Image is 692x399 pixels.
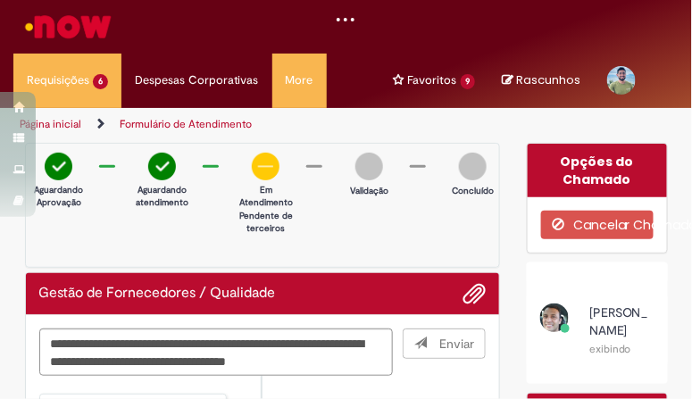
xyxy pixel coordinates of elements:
[463,282,486,305] button: Adicionar anexos
[13,108,333,141] ul: Trilhas de página
[528,144,667,197] div: Opções do Chamado
[121,54,272,108] ul: Menu Cabeçalho
[120,117,252,131] a: Formulário de Atendimento
[235,210,297,236] p: Pendente de terceiros
[39,286,276,302] h2: Gestão de Fornecedores / Qualidade Histórico de tíquete
[148,153,176,180] img: check-circle-green.png
[338,185,401,197] p: Validação
[135,71,259,89] span: Despesas Corporativas
[408,71,457,89] span: Favoritos
[27,71,89,89] span: Requisições
[45,153,72,180] img: check-circle-green.png
[20,117,81,131] a: Página inicial
[93,74,108,89] span: 6
[516,71,580,88] span: Rascunhos
[39,328,393,376] textarea: Digite sua mensagem aqui...
[286,71,313,89] span: More
[28,184,90,210] p: Aguardando Aprovação
[13,54,121,108] ul: Menu Cabeçalho
[327,54,354,108] ul: Menu Cabeçalho
[459,153,487,180] img: img-circle-grey.png
[589,304,648,338] span: [PERSON_NAME]
[121,54,272,107] a: Despesas Corporativas :
[235,184,297,210] p: Em Atendimento
[131,184,194,210] p: Aguardando atendimento
[461,74,476,89] span: 9
[252,153,279,180] img: circle-minus.png
[502,71,580,88] a: No momento, sua lista de rascunhos tem 0 Itens
[13,54,121,107] a: Requisições : 6
[272,54,327,108] ul: Menu Cabeçalho
[354,54,380,108] ul: Menu Cabeçalho
[541,211,654,239] button: Cancelar Chamado
[380,54,489,107] a: Favoritos : 9
[22,9,114,45] img: ServiceNow
[380,54,489,108] ul: Menu Cabeçalho
[272,54,327,107] a: More : 4
[442,185,504,197] p: Concluído
[355,153,383,180] img: img-circle-grey.png
[589,342,631,356] small: exibindo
